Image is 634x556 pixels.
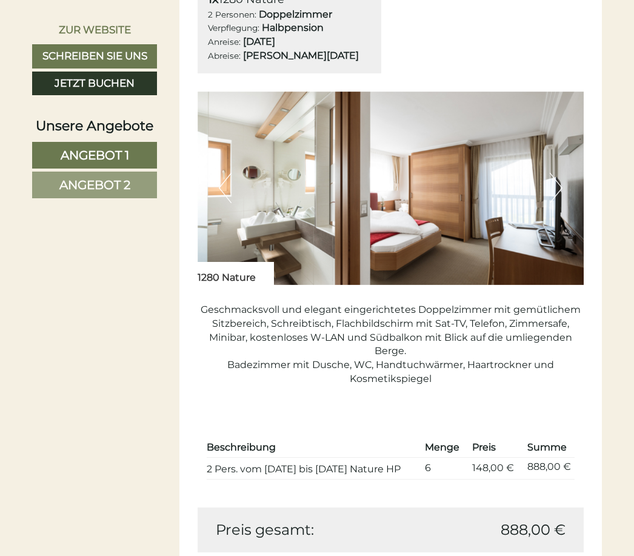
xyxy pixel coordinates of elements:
p: Geschmacksvoll und elegant eingerichtetes Doppelzimmer mit gemütlichem Sitzbereich, Schreibtisch,... [198,303,584,386]
button: Next [550,173,562,203]
a: Zur Website [32,18,157,41]
img: image [198,92,584,285]
a: Schreiben Sie uns [32,44,157,69]
button: Previous [219,173,232,203]
div: Preis gesamt: [207,520,391,540]
b: Halbpension [262,22,324,33]
span: 148,00 € [472,462,514,474]
td: 6 [420,457,467,479]
span: 888,00 € [501,520,566,540]
span: Angebot 1 [61,148,129,162]
th: Menge [420,438,467,457]
span: Angebot 2 [59,178,130,192]
th: Preis [467,438,522,457]
small: Anreise: [208,37,241,47]
td: 888,00 € [522,457,575,479]
small: Verpflegung: [208,23,259,33]
th: Beschreibung [207,438,420,457]
b: [DATE] [243,36,275,47]
td: 2 Pers. vom [DATE] bis [DATE] Nature HP [207,457,420,479]
th: Summe [522,438,575,457]
b: Doppelzimmer [259,8,332,20]
small: 2 Personen: [208,10,256,19]
div: 1280 Nature [198,262,274,285]
div: Unsere Angebote [32,116,157,135]
a: Jetzt buchen [32,72,157,96]
b: [PERSON_NAME][DATE] [243,50,359,61]
small: Abreise: [208,51,241,61]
